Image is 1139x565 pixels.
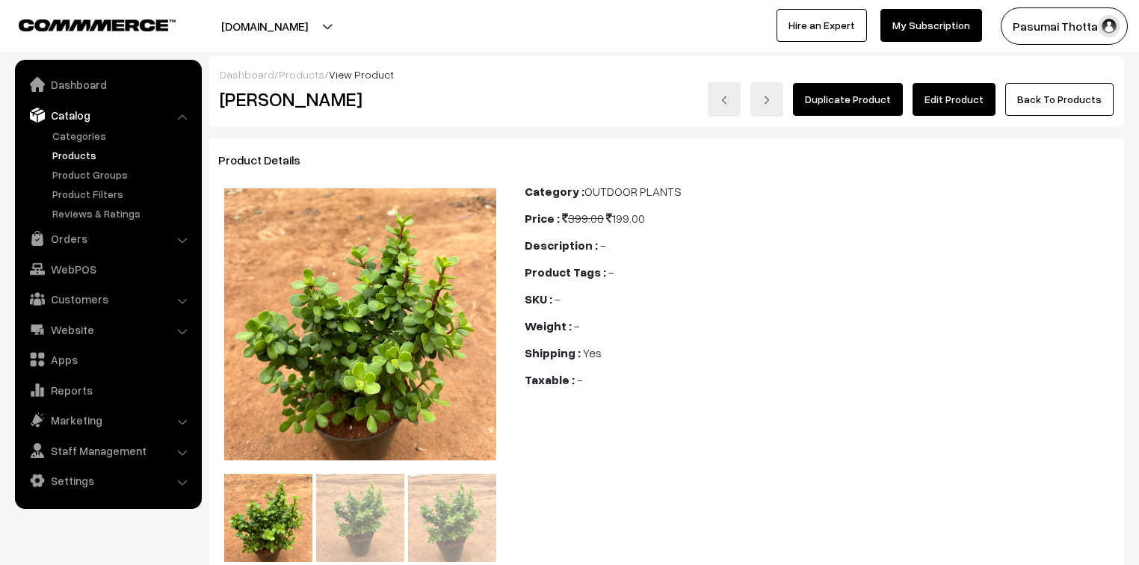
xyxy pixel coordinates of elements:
[220,87,503,111] h2: [PERSON_NAME]
[1098,15,1120,37] img: user
[525,209,1115,227] div: 199.00
[224,188,496,460] img: 17355427614078photo_2024-12-30_12-42-09.jpg
[408,474,496,562] img: 17355427622015photo_2024-12-30_12-42-11.jpg
[525,372,575,387] b: Taxable :
[19,256,197,282] a: WebPOS
[19,285,197,312] a: Customers
[19,316,197,343] a: Website
[574,318,579,333] span: -
[913,83,996,116] a: Edit Product
[220,67,1114,82] div: / /
[19,71,197,98] a: Dashboard
[525,211,560,226] b: Price :
[525,184,584,199] b: Category :
[793,83,903,116] a: Duplicate Product
[720,96,729,105] img: left-arrow.png
[19,407,197,433] a: Marketing
[220,68,274,81] a: Dashboard
[19,346,197,373] a: Apps
[19,15,149,33] a: COMMMERCE
[224,474,312,562] img: 17355427614078photo_2024-12-30_12-42-09.jpg
[329,68,394,81] span: View Product
[49,128,197,143] a: Categories
[600,238,605,253] span: -
[19,467,197,494] a: Settings
[555,291,560,306] span: -
[880,9,982,42] a: My Subscription
[19,377,197,404] a: Reports
[316,474,404,562] img: 17355427618100photo_2024-12-30_12-42-07.jpg
[218,152,318,167] span: Product Details
[19,102,197,129] a: Catalog
[49,186,197,202] a: Product Filters
[1005,83,1114,116] a: Back To Products
[777,9,867,42] a: Hire an Expert
[169,7,360,45] button: [DOMAIN_NAME]
[577,372,582,387] span: -
[525,318,572,333] b: Weight :
[608,265,614,280] span: -
[762,96,771,105] img: right-arrow.png
[49,206,197,221] a: Reviews & Ratings
[525,238,598,253] b: Description :
[279,68,324,81] a: Products
[583,345,602,360] span: Yes
[49,147,197,163] a: Products
[562,211,604,226] span: 399.00
[525,265,606,280] b: Product Tags :
[19,19,176,31] img: COMMMERCE
[1001,7,1128,45] button: Pasumai Thotta…
[49,167,197,182] a: Product Groups
[19,225,197,252] a: Orders
[525,291,552,306] b: SKU :
[19,437,197,464] a: Staff Management
[525,182,1115,200] div: OUTDOOR PLANTS
[525,345,581,360] b: Shipping :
